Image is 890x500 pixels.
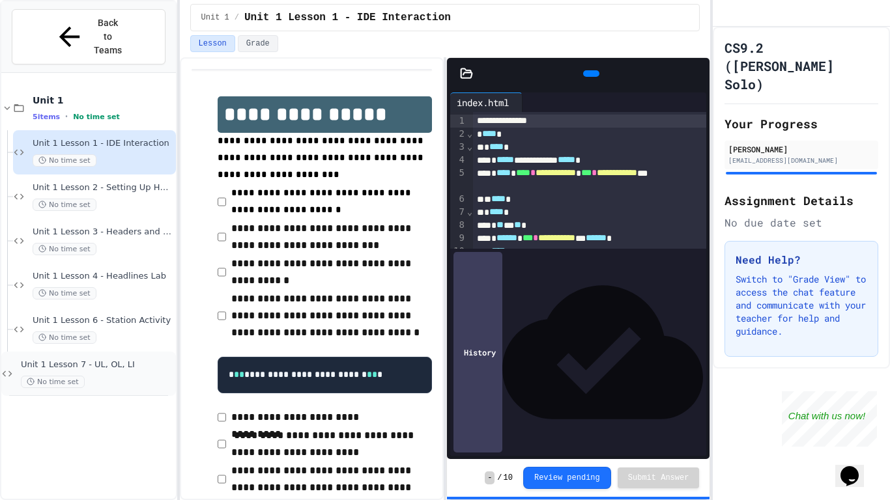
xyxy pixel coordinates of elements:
iframe: chat widget [835,448,877,487]
h2: Your Progress [725,115,878,133]
span: - [485,471,495,484]
div: 6 [450,193,467,206]
div: 1 [450,115,467,128]
div: 10 [450,245,467,258]
span: Unit 1 [33,94,173,106]
span: • [65,111,68,122]
span: Fold line [467,128,473,139]
button: Lesson [190,35,235,52]
span: Unit 1 Lesson 7 - UL, OL, LI [21,359,173,370]
div: 7 [450,206,467,219]
iframe: chat widget [782,391,877,447]
div: 4 [450,154,467,167]
button: Submit Answer [618,467,700,488]
span: Unit 1 Lesson 2 - Setting Up HTML Doc [33,182,173,193]
div: No due date set [725,215,878,230]
div: index.html [450,92,523,112]
span: No time set [33,154,96,167]
p: Switch to "Grade View" to access the chat feature and communicate with your teacher for help and ... [736,273,867,338]
span: 5 items [33,113,60,121]
button: Review pending [523,467,611,489]
span: No time set [33,199,96,211]
span: Submit Answer [628,473,689,483]
div: 8 [450,219,467,232]
button: Grade [238,35,278,52]
div: History [453,252,502,452]
span: / [497,473,502,483]
div: 2 [450,128,467,141]
span: Unit 1 Lesson 4 - Headlines Lab [33,271,173,282]
span: 10 [504,473,513,483]
span: No time set [33,331,96,344]
span: Fold line [467,206,473,217]
span: Unit 1 [201,12,229,23]
div: index.html [450,96,515,109]
h2: Assignment Details [725,191,878,210]
div: 5 [450,167,467,193]
span: Back to Teams [93,16,123,57]
span: Unit 1 Lesson 3 - Headers and Paragraph tags [33,227,173,238]
span: Unit 1 Lesson 1 - IDE Interaction [33,138,173,149]
span: Unit 1 Lesson 6 - Station Activity [33,315,173,326]
span: / [235,12,239,23]
span: Unit 1 Lesson 1 - IDE Interaction [244,10,451,25]
button: Back to Teams [12,9,165,64]
h3: Need Help? [736,252,867,268]
div: 3 [450,141,467,154]
h1: CS9.2 ([PERSON_NAME] Solo) [725,38,878,93]
span: Fold line [467,141,473,152]
div: [PERSON_NAME] [728,143,874,155]
span: No time set [21,376,85,388]
span: No time set [33,287,96,299]
div: 9 [450,232,467,245]
div: [EMAIL_ADDRESS][DOMAIN_NAME] [728,156,874,165]
span: No time set [73,113,120,121]
span: No time set [33,243,96,255]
